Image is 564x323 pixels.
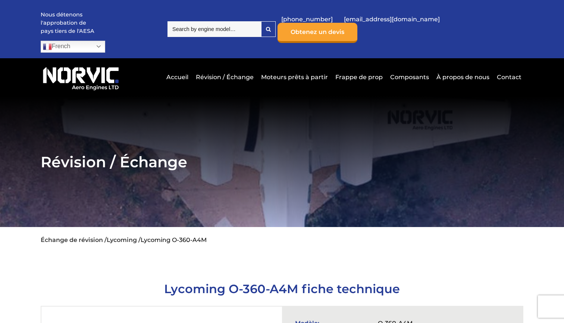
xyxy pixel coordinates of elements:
a: French [41,41,105,53]
a: Échange de révision / [41,236,107,243]
a: Moteurs prêts à partir [259,68,330,86]
a: Contact [495,68,521,86]
a: Révision / Échange [194,68,256,86]
img: fr [43,42,52,51]
a: À propos de nous [435,68,491,86]
a: Lycoming / [107,236,141,243]
a: Frappe de prop [333,68,385,86]
a: Accueil [164,68,190,86]
input: Search by engine model… [167,21,261,37]
p: Nous détenons l'approbation de pays tiers de l'AESA [41,11,97,35]
li: Lycoming O-360-A4M [141,236,207,243]
a: [EMAIL_ADDRESS][DOMAIN_NAME] [340,10,444,28]
img: Logo de Norvic Aero Engines [41,64,121,91]
h2: Révision / Échange [41,153,524,171]
a: Composants [388,68,431,86]
a: Obtenez un devis [278,23,357,43]
a: [PHONE_NUMBER] [278,10,336,28]
h1: Lycoming O-360-A4M fiche technique [41,282,524,296]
